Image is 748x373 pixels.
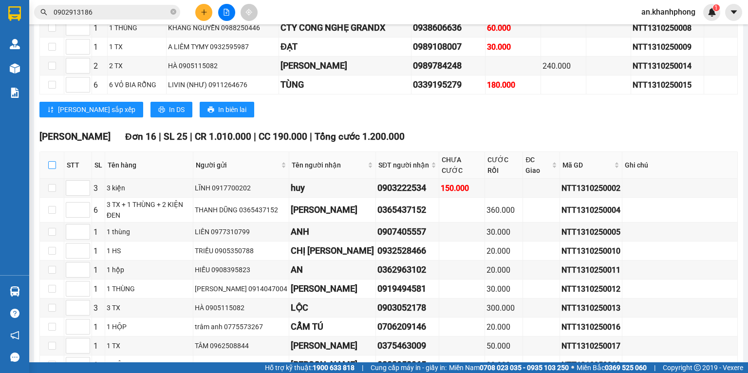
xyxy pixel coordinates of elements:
[105,152,193,179] th: Tên hàng
[223,9,230,16] span: file-add
[39,102,143,117] button: sort-ascending[PERSON_NAME] sắp xếp
[280,59,410,73] div: [PERSON_NAME]
[107,226,191,237] div: 1 thùng
[634,6,703,18] span: an.khanhphong
[487,22,539,34] div: 60.000
[107,321,191,332] div: 1 HỘP
[713,4,720,11] sup: 1
[291,203,374,217] div: [PERSON_NAME]
[10,63,20,74] img: warehouse-icon
[378,160,429,170] span: SĐT người nhận
[280,78,410,92] div: TÙNG
[291,263,374,277] div: AN
[362,362,363,373] span: |
[150,102,192,117] button: printerIn DS
[289,223,376,242] td: ANH
[313,364,355,372] strong: 1900 633 818
[560,179,622,198] td: NTT1310250002
[10,331,19,340] span: notification
[411,37,486,56] td: 0989108007
[289,261,376,280] td: AN
[289,198,376,223] td: THANH DŨNG
[729,8,738,17] span: caret-down
[93,321,103,333] div: 1
[218,104,246,115] span: In biên lai
[107,283,191,294] div: 1 THÙNG
[560,336,622,355] td: NTT1310250017
[93,245,103,257] div: 1
[93,264,103,276] div: 1
[195,245,287,256] div: TRIỀU 0905350788
[486,302,521,314] div: 300.000
[560,261,622,280] td: NTT1310250011
[371,362,447,373] span: Cung cấp máy in - giấy in:
[107,359,191,370] div: 1 HỘP
[486,245,521,257] div: 20.000
[107,340,191,351] div: 1 TX
[170,9,176,15] span: close-circle
[561,264,620,276] div: NTT1310250011
[561,302,620,314] div: NTT1310250013
[280,21,410,35] div: CTY CÔNG NGHỆ GRANDX
[376,223,439,242] td: 0907405557
[413,40,484,54] div: 0989108007
[93,79,106,91] div: 6
[376,179,439,198] td: 0903222534
[107,183,191,193] div: 3 kiện
[107,264,191,275] div: 1 hộp
[195,340,287,351] div: TÂM 0962508844
[633,41,702,53] div: NTT1310250009
[561,204,620,216] div: NTT1310250004
[289,179,376,198] td: huy
[195,226,287,237] div: LIÊN 0977310799
[10,88,20,98] img: solution-icon
[633,79,702,91] div: NTT1310250015
[109,22,165,33] div: 1 THÙNG
[480,364,569,372] strong: 0708 023 035 - 0935 103 250
[631,37,704,56] td: NTT1310250009
[292,160,366,170] span: Tên người nhận
[195,183,287,193] div: LĨNH 0917700202
[109,41,165,52] div: 1 TX
[376,280,439,298] td: 0919494581
[377,339,437,353] div: 0375463009
[168,41,277,52] div: A LIÊM TYMY 0932595987
[561,283,620,295] div: NTT1310250012
[561,359,620,371] div: NTT1310250018
[58,104,135,115] span: [PERSON_NAME] sắp xếp
[195,4,212,21] button: plus
[47,106,54,114] span: sort-ascending
[280,40,410,54] div: ĐẠT
[487,41,539,53] div: 30.000
[441,182,483,194] div: 150.000
[125,131,156,142] span: Đơn 16
[376,261,439,280] td: 0362963102
[93,359,103,371] div: 1
[107,302,191,313] div: 3 TX
[377,263,437,277] div: 0362963102
[12,12,61,61] img: logo.jpg
[377,301,437,315] div: 0903052178
[135,12,158,36] img: logo.jpg
[486,226,521,238] div: 30.000
[561,340,620,352] div: NTT1310250017
[109,79,165,90] div: 6 VỎ BIA RỖNG
[196,160,279,170] span: Người gửi
[289,298,376,317] td: LỘC
[377,225,437,239] div: 0907405557
[93,283,103,295] div: 1
[486,204,521,216] div: 360.000
[561,321,620,333] div: NTT1310250016
[111,46,163,58] li: (c) 2017
[200,102,254,117] button: printerIn biên lai
[10,353,19,362] span: message
[577,362,647,373] span: Miền Bắc
[413,78,484,92] div: 0339195279
[93,226,103,238] div: 1
[289,336,376,355] td: NGUYỄN KHÁNH HUYỀN
[79,14,110,77] b: BIÊN NHẬN GỬI HÀNG
[195,283,287,294] div: [PERSON_NAME] 0914047004
[168,22,277,33] div: KHANG NGUYỄN 0988250446
[413,21,484,35] div: 0938606636
[164,131,187,142] span: SL 25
